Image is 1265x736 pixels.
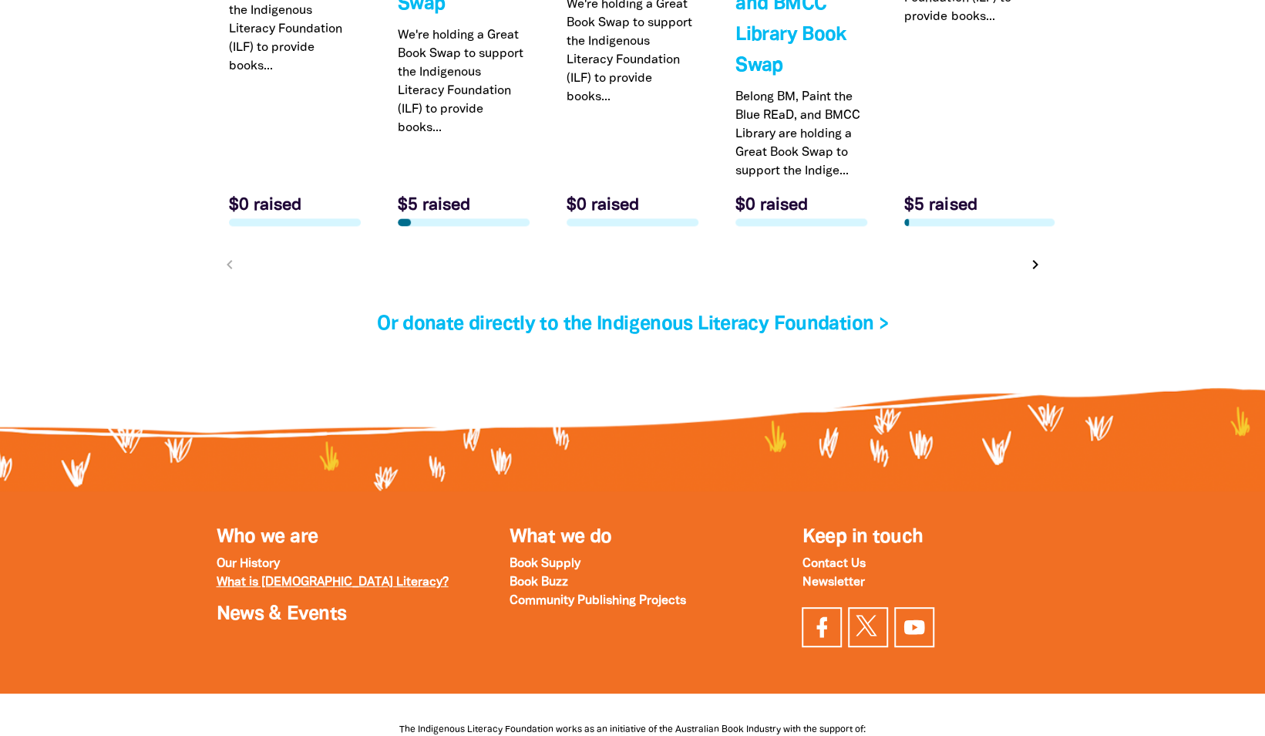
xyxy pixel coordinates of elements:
[377,316,888,333] a: Or donate directly to the Indigenous Literacy Foundation >
[1026,255,1045,274] i: chevron_right
[848,607,888,647] a: Find us on Twitter
[1024,254,1046,275] button: Next page
[217,528,318,546] a: Who we are
[509,559,580,569] a: Book Supply
[802,577,864,588] a: Newsletter
[509,577,567,588] a: Book Buzz
[217,606,347,623] a: News & Events
[217,577,449,588] a: What is [DEMOGRAPHIC_DATA] Literacy?
[802,559,865,569] a: Contact Us
[802,607,842,647] a: Visit our facebook page
[399,725,866,734] span: The Indigenous Literacy Foundation works as an initiative of the Australian Book Industry with th...
[217,559,280,569] a: Our History
[802,528,923,546] span: Keep in touch
[509,596,685,606] a: Community Publishing Projects
[509,528,611,546] a: What we do
[894,607,934,647] a: Find us on YouTube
